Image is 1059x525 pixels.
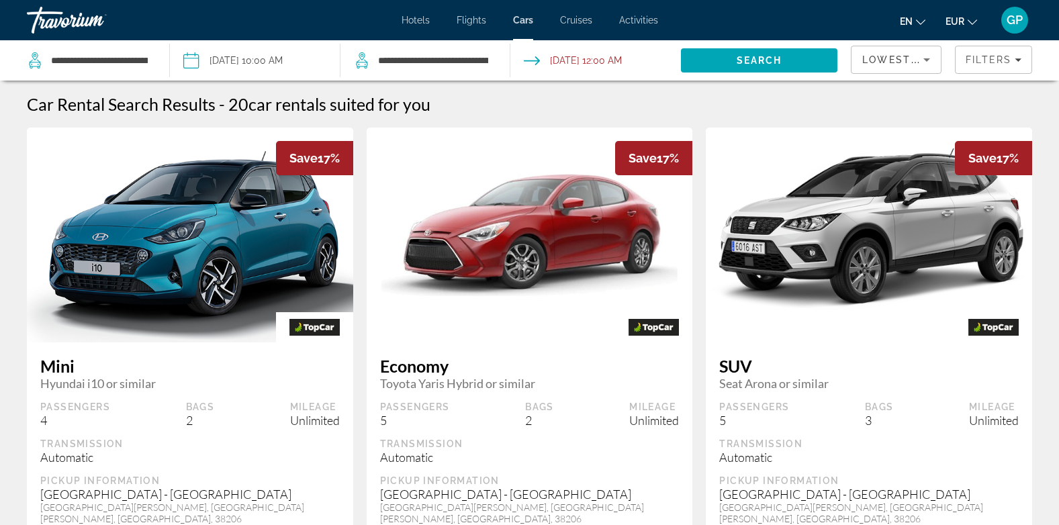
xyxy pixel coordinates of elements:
img: TOPCAR [955,312,1032,342]
span: Lowest Price [862,54,948,65]
input: Search pickup location [50,50,149,70]
span: Save [968,151,997,165]
span: Seat Arona or similar [719,376,1019,391]
div: [GEOGRAPHIC_DATA] - [GEOGRAPHIC_DATA] [719,487,1019,502]
a: Flights [457,15,486,26]
div: [GEOGRAPHIC_DATA][PERSON_NAME], [GEOGRAPHIC_DATA][PERSON_NAME], [GEOGRAPHIC_DATA], 38206 [380,502,680,524]
div: Pickup Information [380,475,680,487]
span: Filters [966,54,1011,65]
h1: Car Rental Search Results [27,94,216,114]
div: Mileage [969,401,1019,413]
div: Mileage [629,401,679,413]
div: 2 [525,413,554,428]
div: Unlimited [969,413,1019,428]
div: Passengers [40,401,110,413]
img: Hyundai i10 or similar [27,127,353,344]
div: 17% [955,141,1032,175]
img: TOPCAR [276,312,353,342]
button: Change language [900,11,925,31]
div: [GEOGRAPHIC_DATA] - [GEOGRAPHIC_DATA] [40,487,340,502]
div: Bags [865,401,894,413]
a: Cruises [560,15,592,26]
div: 17% [615,141,692,175]
button: Search [681,48,837,73]
button: Open drop-off date and time picker [524,40,622,81]
div: 4 [40,413,110,428]
span: EUR [946,16,964,27]
button: Change currency [946,11,977,31]
div: Bags [525,401,554,413]
div: Transmission [40,438,340,450]
button: Filters [955,46,1032,74]
div: 2 [186,413,215,428]
div: 5 [380,413,450,428]
a: Activities [619,15,658,26]
div: [GEOGRAPHIC_DATA] - [GEOGRAPHIC_DATA] [380,487,680,502]
div: 5 [719,413,789,428]
div: Unlimited [290,413,340,428]
div: 17% [276,141,353,175]
button: User Menu [997,6,1032,34]
div: Unlimited [629,413,679,428]
div: Transmission [380,438,680,450]
span: Economy [380,356,680,376]
div: Passengers [719,401,789,413]
div: Passengers [380,401,450,413]
div: [GEOGRAPHIC_DATA][PERSON_NAME], [GEOGRAPHIC_DATA][PERSON_NAME], [GEOGRAPHIC_DATA], 38206 [719,502,1019,524]
div: Transmission [719,438,1019,450]
a: Travorium [27,3,161,38]
div: Automatic [719,450,1019,465]
span: Save [289,151,318,165]
span: Search [737,55,782,66]
button: Pickup date: Oct 24, 2025 10:00 AM [183,40,283,81]
span: Save [629,151,657,165]
div: Automatic [40,450,340,465]
div: Mileage [290,401,340,413]
span: Toyota Yaris Hybrid or similar [380,376,680,391]
span: - [219,94,225,114]
div: 3 [865,413,894,428]
div: Pickup Information [40,475,340,487]
h2: 20 [228,94,430,114]
span: en [900,16,913,27]
img: Toyota Yaris Hybrid or similar [367,168,693,302]
div: Automatic [380,450,680,465]
a: Cars [513,15,533,26]
span: SUV [719,356,1019,376]
a: Hotels [402,15,430,26]
input: Search dropoff location [377,50,490,70]
div: [GEOGRAPHIC_DATA][PERSON_NAME], [GEOGRAPHIC_DATA][PERSON_NAME], [GEOGRAPHIC_DATA], 38206 [40,502,340,524]
span: car rentals suited for you [248,94,430,114]
div: Pickup Information [719,475,1019,487]
span: Mini [40,356,340,376]
img: Seat Arona or similar [706,143,1032,327]
img: TOPCAR [615,312,692,342]
div: Bags [186,401,215,413]
span: Hyundai i10 or similar [40,376,340,391]
mat-select: Sort by [862,52,930,68]
span: GP [1007,13,1023,27]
